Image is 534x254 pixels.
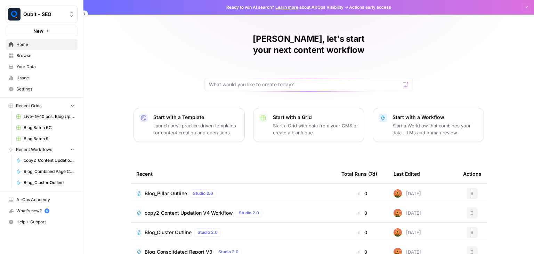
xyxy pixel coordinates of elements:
span: Actions early access [349,4,391,10]
a: Blog Batch 9 [13,133,78,144]
span: Home [16,41,74,48]
a: Blog_Cluster OutlineStudio 2.0 [136,228,330,237]
div: 0 [341,229,382,236]
span: Studio 2.0 [239,210,259,216]
a: Your Data [6,61,78,72]
span: Recent Workflows [16,146,52,153]
span: Settings [16,86,74,92]
a: AirOps Academy [6,194,78,205]
p: Start a Workflow that combines your data, LLMs and human review [393,122,478,136]
span: Studio 2.0 [197,229,218,236]
button: Workspace: Qubit - SEO [6,6,78,23]
button: Start with a GridStart a Grid with data from your CMS or create a blank one [253,108,364,142]
a: Blog_Cluster Outline [13,177,78,188]
button: What's new? 5 [6,205,78,216]
div: [DATE] [394,228,421,237]
p: Start with a Template [153,114,239,121]
div: 0 [341,209,382,216]
a: Live- 9-10 pos. Blog Updates Grid [13,111,78,122]
span: Usage [16,75,74,81]
span: Qubit - SEO [23,11,65,18]
a: Browse [6,50,78,61]
div: [DATE] [394,209,421,217]
div: [DATE] [394,189,421,198]
button: Help + Support [6,216,78,228]
div: 0 [341,190,382,197]
img: 9q91i6o64dehxyyk3ewnz09i3rac [394,189,402,198]
p: Start with a Workflow [393,114,478,121]
button: New [6,26,78,36]
a: Settings [6,84,78,95]
span: Your Data [16,64,74,70]
input: What would you like to create today? [209,81,400,88]
span: Blog_Cluster Outline [145,229,192,236]
button: Start with a TemplateLaunch best-practice driven templates for content creation and operations [133,108,245,142]
a: 5 [44,208,49,213]
span: Blog Batch 9 [24,136,74,142]
div: Recent [136,164,330,183]
div: Total Runs (7d) [341,164,377,183]
span: copy2_Content Updation V4 Workflow [145,209,233,216]
button: Start with a WorkflowStart a Workflow that combines your data, LLMs and human review [373,108,484,142]
span: Live- 9-10 pos. Blog Updates Grid [24,113,74,120]
a: Home [6,39,78,50]
img: 9q91i6o64dehxyyk3ewnz09i3rac [394,228,402,237]
text: 5 [46,209,48,213]
a: Learn more [275,5,298,10]
a: copy2_Content Updation V4 Workflow [13,155,78,166]
span: Ready to win AI search? about AirOps Visibility [226,4,343,10]
span: Studio 2.0 [193,190,213,197]
span: Blog_Pillar Outline [145,190,187,197]
button: Recent Grids [6,101,78,111]
a: copy2_Content Updation V4 WorkflowStudio 2.0 [136,209,330,217]
p: Start with a Grid [273,114,358,121]
span: New [33,27,43,34]
span: AirOps Academy [16,197,74,203]
a: Blog_Pillar OutlineStudio 2.0 [136,189,330,198]
a: Blog_Combined Page Content analysis v2 [13,166,78,177]
p: Launch best-practice driven templates for content creation and operations [153,122,239,136]
span: Blog Batch 6C [24,125,74,131]
a: Usage [6,72,78,84]
span: Recent Grids [16,103,41,109]
img: 9q91i6o64dehxyyk3ewnz09i3rac [394,209,402,217]
button: Recent Workflows [6,144,78,155]
span: Blog_Cluster Outline [24,180,74,186]
a: Blog Batch 6C [13,122,78,133]
div: Actions [463,164,482,183]
div: What's new? [6,206,77,216]
span: Blog_Combined Page Content analysis v2 [24,168,74,175]
img: Qubit - SEO Logo [8,8,21,21]
span: copy2_Content Updation V4 Workflow [24,157,74,164]
h1: [PERSON_NAME], let's start your next content workflow [204,33,413,56]
p: Start a Grid with data from your CMS or create a blank one [273,122,358,136]
span: Browse [16,53,74,59]
span: Help + Support [16,219,74,225]
div: Last Edited [394,164,420,183]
